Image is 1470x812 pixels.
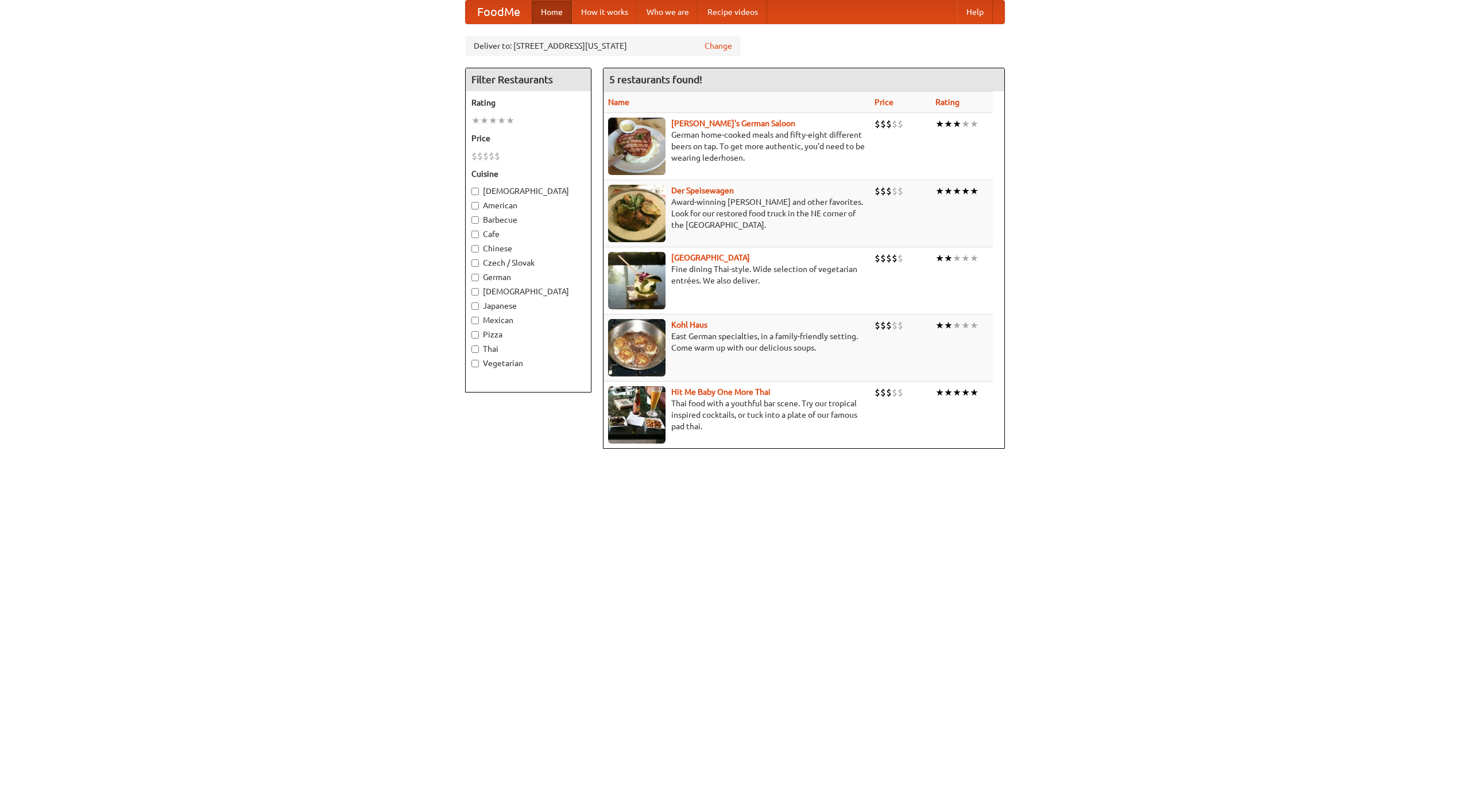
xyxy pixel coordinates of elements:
input: [DEMOGRAPHIC_DATA] [471,188,479,195]
a: [PERSON_NAME]'s German Saloon [671,119,795,128]
li: $ [892,252,898,265]
p: German home-cooked meals and fifty-eight different beers on tap. To get more authentic, you'd nee... [608,129,865,164]
li: $ [880,386,886,399]
a: Who we are [637,1,698,24]
li: ★ [961,118,970,130]
li: $ [892,118,898,130]
li: $ [898,319,903,332]
label: [DEMOGRAPHIC_DATA] [471,185,585,197]
a: Price [875,98,893,107]
li: ★ [480,114,489,127]
a: How it works [572,1,637,24]
li: ★ [961,185,970,197]
li: $ [898,252,903,265]
li: $ [494,150,500,162]
li: $ [471,150,477,162]
li: $ [886,252,892,265]
li: $ [880,319,886,332]
label: Barbecue [471,214,585,226]
li: $ [875,386,880,399]
h4: Filter Restaurants [466,68,591,91]
label: American [471,200,585,211]
a: Hit Me Baby One More Thai [671,387,771,397]
li: ★ [935,386,944,399]
input: Cafe [471,231,479,238]
li: ★ [497,114,506,127]
label: Japanese [471,300,585,312]
li: ★ [944,185,953,197]
a: Name [608,98,629,107]
li: $ [483,150,489,162]
li: ★ [944,118,953,130]
li: $ [886,118,892,130]
input: American [471,202,479,209]
li: ★ [935,319,944,332]
h5: Rating [471,97,585,108]
li: $ [489,150,494,162]
input: Vegetarian [471,360,479,367]
ng-pluralize: 5 restaurants found! [609,74,702,85]
li: ★ [970,185,978,197]
h5: Cuisine [471,168,585,180]
li: ★ [961,252,970,265]
li: ★ [961,319,970,332]
h5: Price [471,133,585,144]
li: ★ [953,319,961,332]
li: ★ [944,252,953,265]
label: Pizza [471,329,585,340]
li: ★ [944,319,953,332]
li: $ [477,150,483,162]
img: satay.jpg [608,252,666,309]
li: $ [886,386,892,399]
a: Rating [935,98,960,107]
p: Fine dining Thai-style. Wide selection of vegetarian entrées. We also deliver. [608,263,865,286]
input: Japanese [471,302,479,310]
li: $ [875,118,880,130]
li: ★ [970,319,978,332]
li: ★ [970,252,978,265]
p: Thai food with a youthful bar scene. Try our tropical inspired cocktails, or tuck into a plate of... [608,398,865,432]
li: $ [875,185,880,197]
li: ★ [953,118,961,130]
li: ★ [953,386,961,399]
li: $ [886,185,892,197]
li: $ [880,252,886,265]
label: Vegetarian [471,358,585,369]
li: $ [880,185,886,197]
a: Change [705,40,732,52]
li: ★ [935,118,944,130]
a: Kohl Haus [671,320,707,329]
li: $ [880,118,886,130]
img: speisewagen.jpg [608,185,666,242]
label: Thai [471,343,585,355]
li: ★ [471,114,480,127]
input: Chinese [471,245,479,252]
img: esthers.jpg [608,118,666,175]
li: ★ [944,386,953,399]
a: [GEOGRAPHIC_DATA] [671,253,750,262]
li: ★ [970,386,978,399]
a: Recipe videos [698,1,767,24]
li: ★ [506,114,514,127]
input: Czech / Slovak [471,259,479,267]
a: Help [957,1,993,24]
p: East German specialties, in a family-friendly setting. Come warm up with our delicious soups. [608,331,865,353]
input: Thai [471,345,479,353]
li: ★ [489,114,497,127]
li: $ [892,319,898,332]
li: $ [875,252,880,265]
li: ★ [961,386,970,399]
li: $ [886,319,892,332]
label: Chinese [471,243,585,254]
li: ★ [953,185,961,197]
input: Pizza [471,331,479,339]
li: ★ [953,252,961,265]
div: Deliver to: [STREET_ADDRESS][US_STATE] [465,36,741,56]
label: Mexican [471,314,585,326]
p: Award-winning [PERSON_NAME] and other favorites. Look for our restored food truck in the NE corne... [608,196,865,231]
li: $ [898,386,903,399]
